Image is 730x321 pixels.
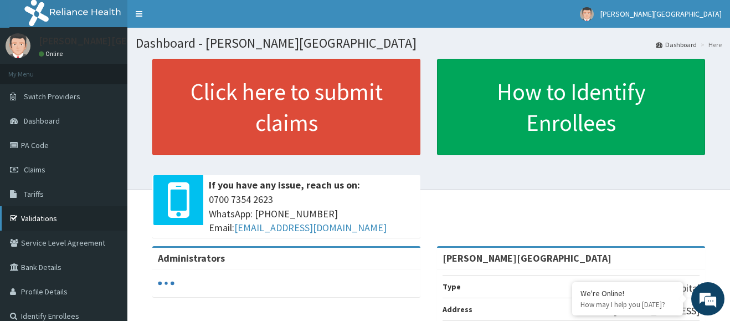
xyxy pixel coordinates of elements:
span: Switch Providers [24,91,80,101]
img: User Image [6,33,30,58]
b: Administrators [158,252,225,264]
span: 0700 7354 2623 WhatsApp: [PHONE_NUMBER] Email: [209,192,415,235]
p: [PERSON_NAME][GEOGRAPHIC_DATA] [39,36,203,46]
li: Here [698,40,722,49]
a: Click here to submit claims [152,59,420,155]
span: Dashboard [24,116,60,126]
b: Address [443,304,472,314]
a: Dashboard [656,40,697,49]
p: Hospital [665,281,700,295]
span: Claims [24,165,45,175]
a: Online [39,50,65,58]
img: User Image [580,7,594,21]
b: Type [443,282,461,292]
a: How to Identify Enrollees [437,59,705,155]
svg: audio-loading [158,275,174,292]
strong: [PERSON_NAME][GEOGRAPHIC_DATA] [443,252,611,264]
div: We're Online! [580,288,675,298]
span: Tariffs [24,189,44,199]
span: [PERSON_NAME][GEOGRAPHIC_DATA] [600,9,722,19]
p: How may I help you today? [580,300,675,309]
h1: Dashboard - [PERSON_NAME][GEOGRAPHIC_DATA] [136,36,722,50]
b: If you have any issue, reach us on: [209,179,360,191]
a: [EMAIL_ADDRESS][DOMAIN_NAME] [234,221,387,234]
